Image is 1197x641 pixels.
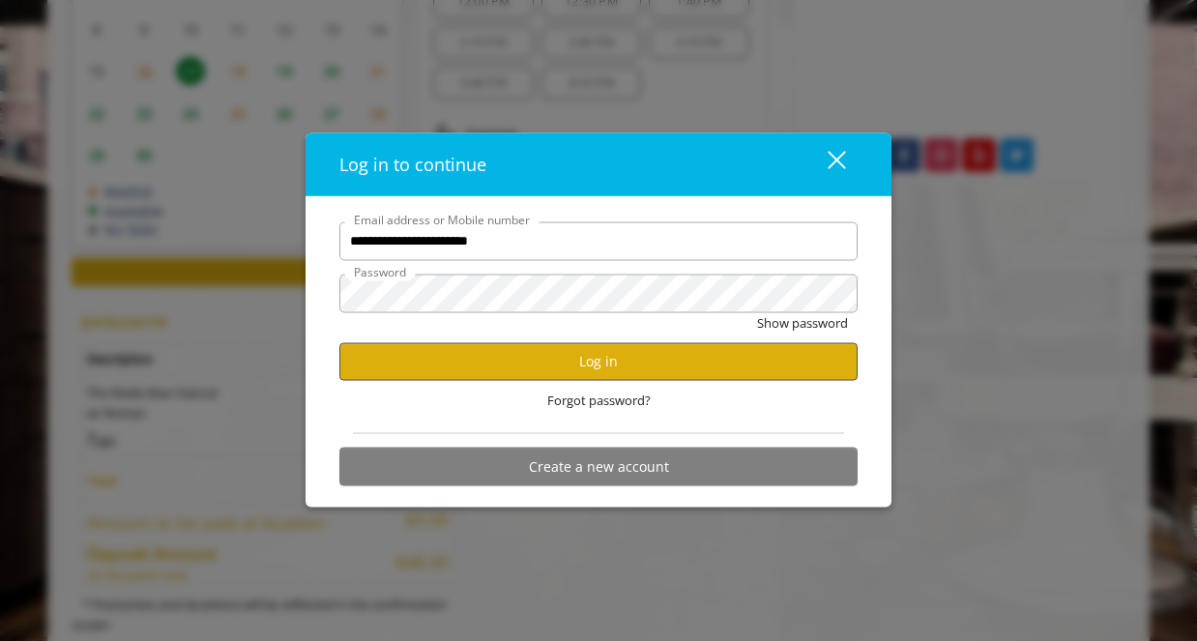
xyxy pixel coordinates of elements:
[805,150,844,179] div: close dialog
[792,144,858,184] button: close dialog
[547,390,651,410] span: Forgot password?
[339,448,858,485] button: Create a new account
[344,262,416,280] label: Password
[339,152,486,175] span: Log in to continue
[339,274,858,312] input: Password
[344,210,540,228] label: Email address or Mobile number
[339,342,858,380] button: Log in
[757,312,848,333] button: Show password
[339,221,858,260] input: Email address or Mobile number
